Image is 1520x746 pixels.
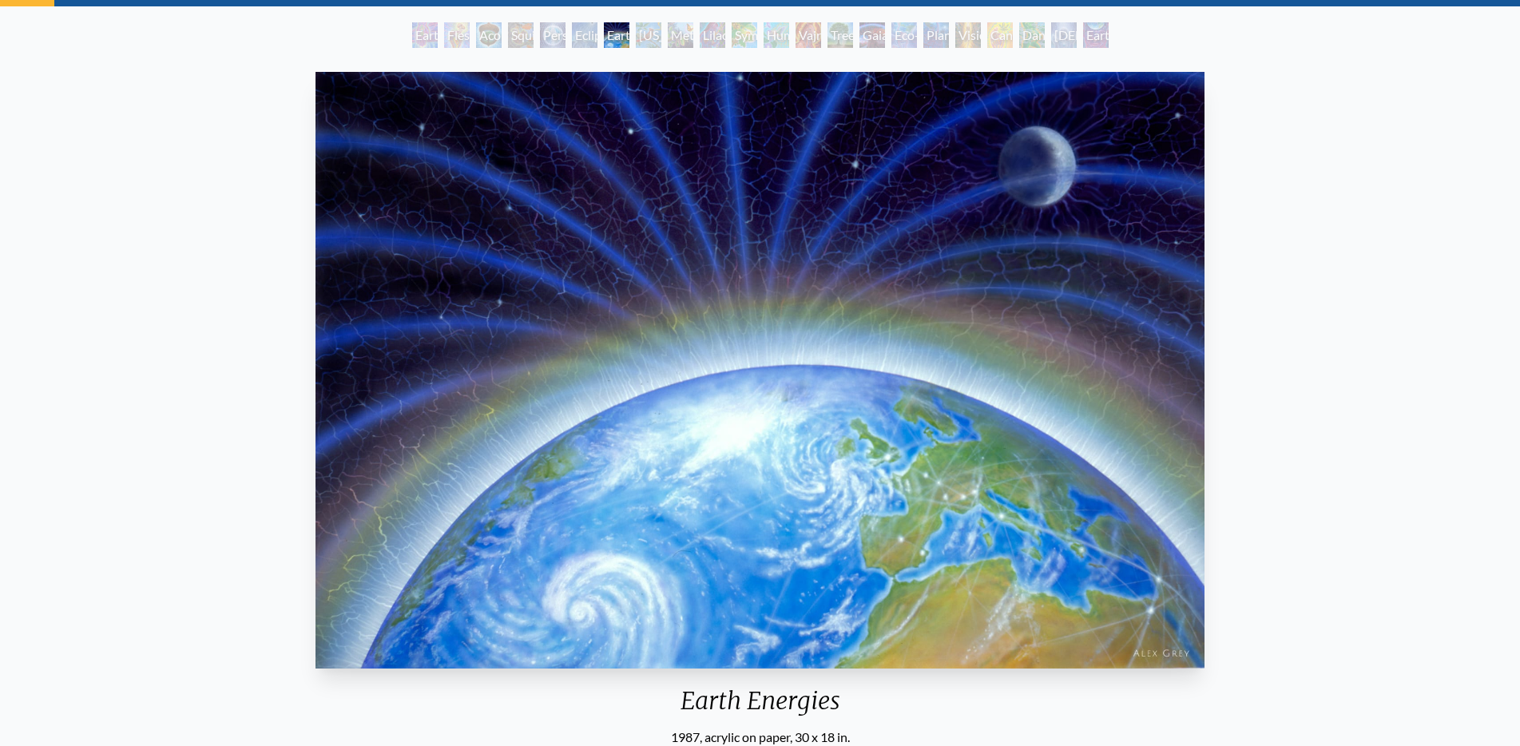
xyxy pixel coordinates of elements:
[732,22,757,48] div: Symbiosis: Gall Wasp & Oak Tree
[604,22,629,48] div: Earth Energies
[891,22,917,48] div: Eco-Atlas
[309,686,1212,728] div: Earth Energies
[476,22,502,48] div: Acorn Dream
[955,22,981,48] div: Vision Tree
[1051,22,1077,48] div: [DEMOGRAPHIC_DATA] in the Ocean of Awareness
[1019,22,1045,48] div: Dance of Cannabia
[796,22,821,48] div: Vajra Horse
[636,22,661,48] div: [US_STATE] Song
[540,22,566,48] div: Person Planet
[700,22,725,48] div: Lilacs
[316,72,1205,669] img: Earth-Energies-1987-Alex-Grey-watermarked.jpg
[923,22,949,48] div: Planetary Prayers
[827,22,853,48] div: Tree & Person
[859,22,885,48] div: Gaia
[572,22,597,48] div: Eclipse
[764,22,789,48] div: Humming Bird
[412,22,438,48] div: Earth Witness
[1083,22,1109,48] div: Earthmind
[508,22,534,48] div: Squirrel
[444,22,470,48] div: Flesh of the Gods
[987,22,1013,48] div: Cannabis Mudra
[668,22,693,48] div: Metamorphosis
